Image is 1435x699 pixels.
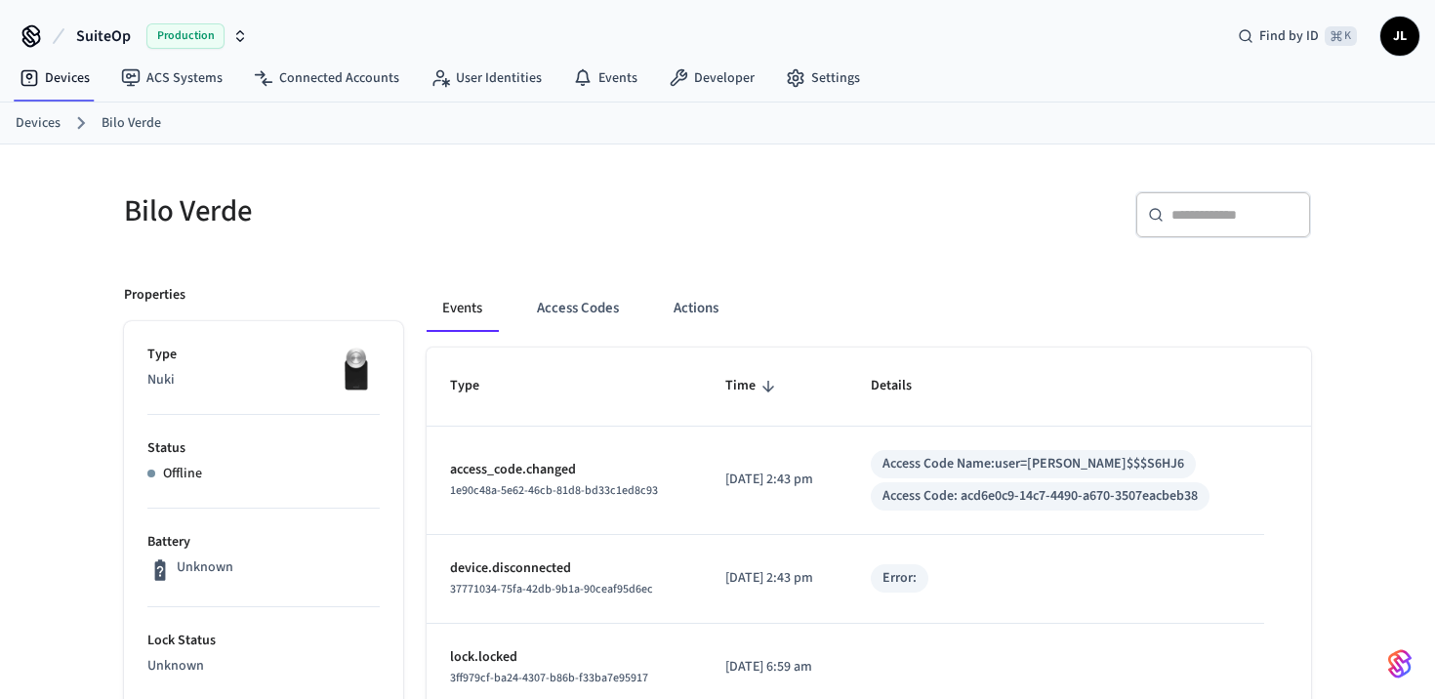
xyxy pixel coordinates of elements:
[1325,26,1357,46] span: ⌘ K
[238,61,415,96] a: Connected Accounts
[725,371,781,401] span: Time
[450,460,678,480] p: access_code.changed
[658,285,734,332] button: Actions
[1222,19,1373,54] div: Find by ID⌘ K
[871,371,937,401] span: Details
[882,486,1198,507] div: Access Code: acd6e0c9-14c7-4490-a670-3507eacbeb38
[427,285,1311,332] div: ant example
[147,656,380,677] p: Unknown
[4,61,105,96] a: Devices
[124,191,706,231] h5: Bilo Verde
[76,24,131,48] span: SuiteOp
[450,647,678,668] p: lock.locked
[557,61,653,96] a: Events
[450,558,678,579] p: device.disconnected
[450,371,505,401] span: Type
[16,113,61,134] a: Devices
[146,23,225,49] span: Production
[450,482,658,499] span: 1e90c48a-5e62-46cb-81d8-bd33c1ed8c93
[1388,648,1412,679] img: SeamLogoGradient.69752ec5.svg
[725,657,824,678] p: [DATE] 6:59 am
[1380,17,1419,56] button: JL
[450,581,653,597] span: 37771034-75fa-42db-9b1a-90ceaf95d6ec
[147,345,380,365] p: Type
[882,568,917,589] div: Error:
[147,438,380,459] p: Status
[725,568,824,589] p: [DATE] 2:43 pm
[725,470,824,490] p: [DATE] 2:43 pm
[331,345,380,393] img: Nuki Smart Lock 3.0 Pro Black, Front
[163,464,202,484] p: Offline
[177,557,233,578] p: Unknown
[882,454,1184,474] div: Access Code Name: user=[PERSON_NAME]$$$S6HJ6
[1382,19,1417,54] span: JL
[124,285,185,306] p: Properties
[147,370,380,391] p: Nuki
[770,61,876,96] a: Settings
[147,631,380,651] p: Lock Status
[450,670,648,686] span: 3ff979cf-ba24-4307-b86b-f33ba7e95917
[653,61,770,96] a: Developer
[1259,26,1319,46] span: Find by ID
[102,113,161,134] a: Bilo Verde
[521,285,635,332] button: Access Codes
[147,532,380,553] p: Battery
[415,61,557,96] a: User Identities
[105,61,238,96] a: ACS Systems
[427,285,498,332] button: Events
